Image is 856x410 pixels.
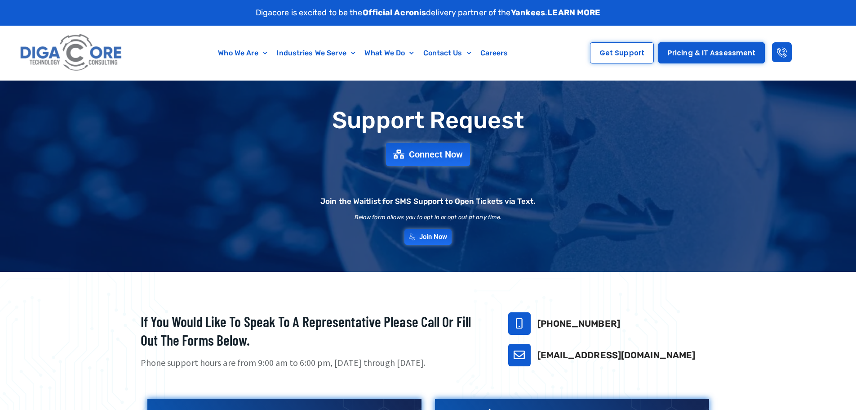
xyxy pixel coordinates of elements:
a: What We Do [360,43,418,63]
h2: If you would like to speak to a representative please call or fill out the forms below. [141,312,486,350]
a: LEARN MORE [547,8,600,18]
a: Careers [476,43,513,63]
h1: Support Request [118,108,738,133]
span: Get Support [599,50,644,56]
a: support@digacore.com [508,344,531,366]
a: Connect Now [386,143,470,166]
p: Phone support hours are from 9:00 am to 6:00 pm, [DATE] through [DATE]. [141,356,486,369]
a: 732-646-5725 [508,312,531,335]
a: [EMAIL_ADDRESS][DOMAIN_NAME] [537,350,696,360]
a: Who We Are [213,43,272,63]
a: Contact Us [419,43,476,63]
p: Digacore is excited to be the delivery partner of the . [256,7,601,19]
a: Get Support [590,42,654,63]
nav: Menu [169,43,558,63]
a: [PHONE_NUMBER] [537,318,620,329]
img: Digacore logo 1 [18,30,125,76]
h2: Join the Waitlist for SMS Support to Open Tickets via Text. [320,198,536,205]
span: Join Now [419,234,448,240]
h2: Below form allows you to opt in or opt out at any time. [355,214,502,220]
strong: Official Acronis [363,8,426,18]
a: Join Now [404,229,452,245]
a: Pricing & IT Assessment [658,42,765,63]
span: Pricing & IT Assessment [668,50,755,56]
a: Industries We Serve [272,43,360,63]
strong: Yankees [511,8,546,18]
span: Connect Now [409,150,463,159]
